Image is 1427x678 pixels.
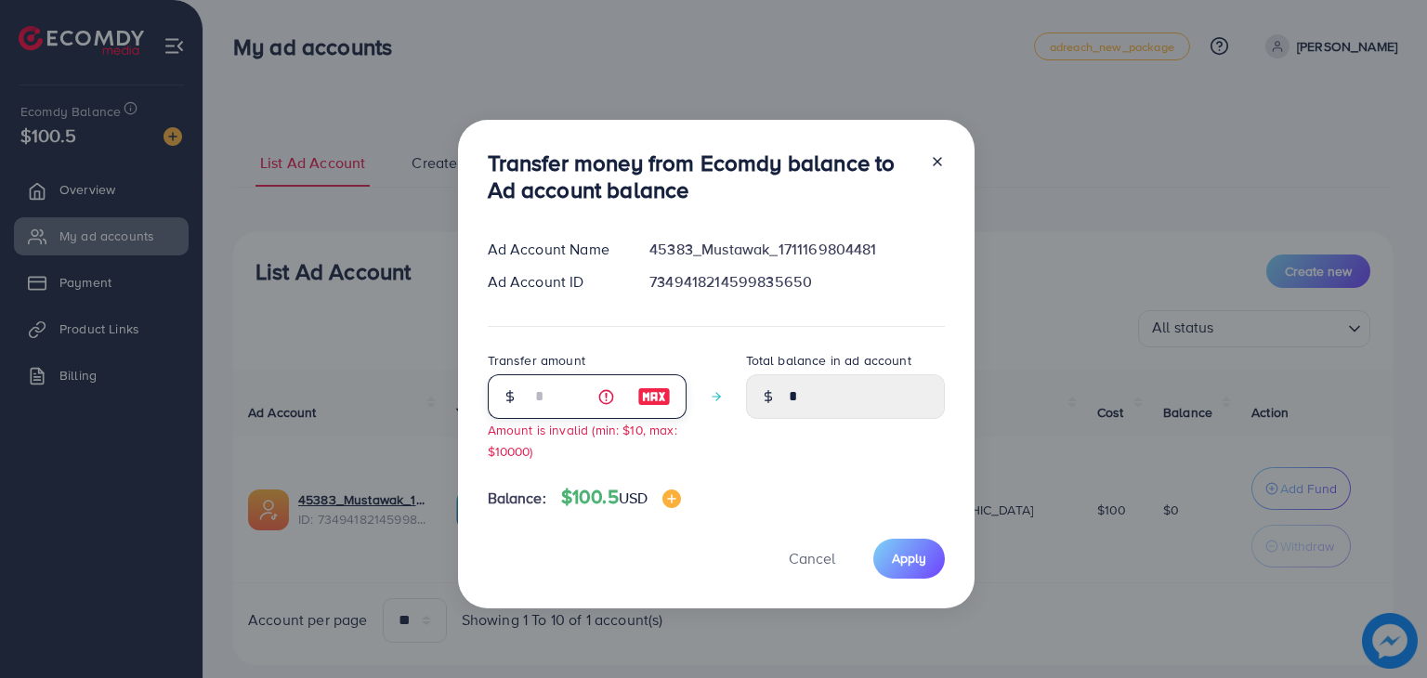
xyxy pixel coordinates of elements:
span: Apply [892,549,926,567]
span: Balance: [488,488,546,509]
div: Ad Account ID [473,271,635,293]
h4: $100.5 [561,486,681,509]
button: Apply [873,539,945,579]
label: Total balance in ad account [746,351,911,370]
div: 45383_Mustawak_1711169804481 [635,239,959,260]
button: Cancel [766,539,858,579]
img: image [662,489,681,508]
small: Amount is invalid (min: $10, max: $10000) [488,421,677,460]
div: 7349418214599835650 [635,271,959,293]
h3: Transfer money from Ecomdy balance to Ad account balance [488,150,915,203]
label: Transfer amount [488,351,585,370]
span: Cancel [789,548,835,568]
div: Ad Account Name [473,239,635,260]
span: USD [619,488,648,508]
img: image [637,385,671,408]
